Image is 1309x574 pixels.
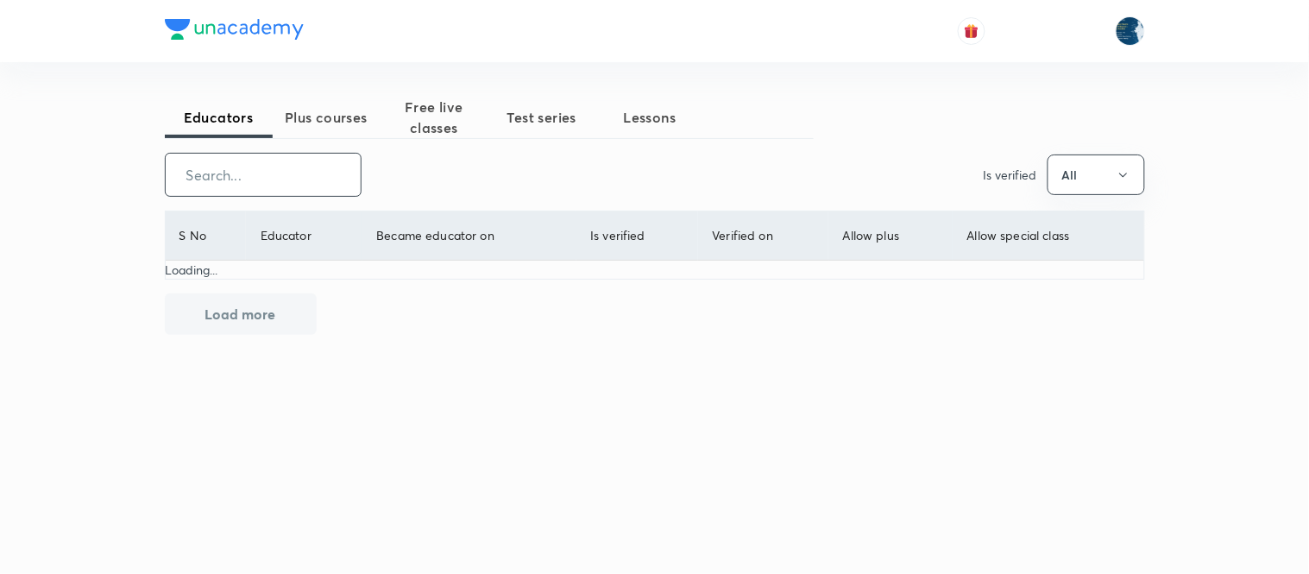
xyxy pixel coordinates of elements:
[166,153,361,197] input: Search...
[1048,155,1145,195] button: All
[165,107,273,128] span: Educators
[953,211,1143,261] th: Allow special class
[362,211,576,261] th: Became educator on
[964,23,979,39] img: avatar
[698,211,828,261] th: Verified on
[1116,16,1145,46] img: Lokeshwar Chiluveru
[958,17,985,45] button: avatar
[166,211,247,261] th: S No
[165,293,317,335] button: Load more
[596,107,704,128] span: Lessons
[488,107,596,128] span: Test series
[166,261,1144,279] p: Loading...
[165,19,304,44] a: Company Logo
[576,211,698,261] th: Is verified
[828,211,953,261] th: Allow plus
[273,107,381,128] span: Plus courses
[165,19,304,40] img: Company Logo
[381,97,488,138] span: Free live classes
[246,211,362,261] th: Educator
[984,166,1037,184] p: Is verified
